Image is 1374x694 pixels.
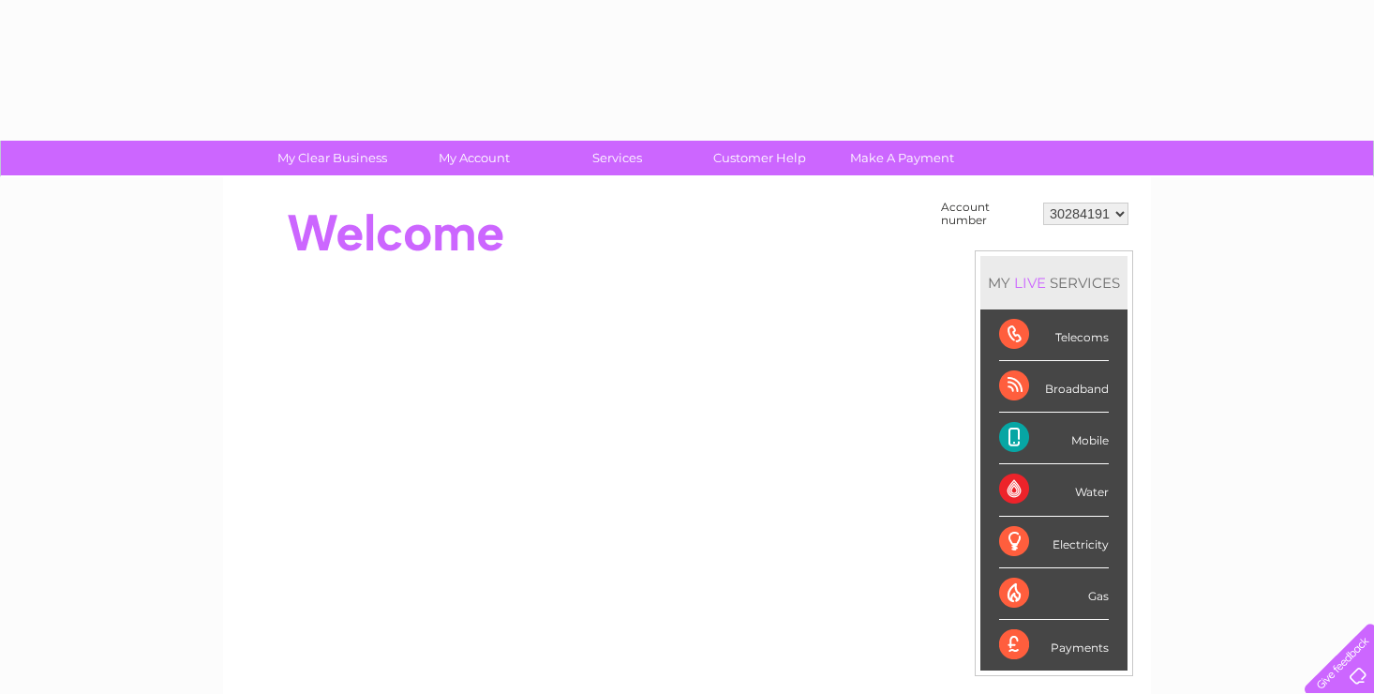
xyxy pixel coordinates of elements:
[999,620,1109,671] div: Payments
[255,141,410,175] a: My Clear Business
[682,141,837,175] a: Customer Help
[936,196,1038,232] td: Account number
[999,517,1109,568] div: Electricity
[825,141,979,175] a: Make A Payment
[999,309,1109,361] div: Telecoms
[1010,274,1050,292] div: LIVE
[397,141,552,175] a: My Account
[999,413,1109,464] div: Mobile
[999,361,1109,413] div: Broadband
[999,568,1109,620] div: Gas
[999,464,1109,516] div: Water
[540,141,694,175] a: Services
[980,256,1128,309] div: MY SERVICES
